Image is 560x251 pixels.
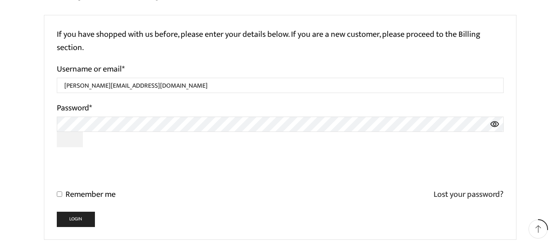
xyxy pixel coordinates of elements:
[57,28,504,54] p: If you have shopped with us before, please enter your details below. If you are a new customer, p...
[57,62,125,76] label: Username or email
[434,188,504,203] a: Lost your password?
[57,191,62,197] input: Remember me
[57,132,83,147] button: Show password
[57,212,95,227] button: Login
[57,101,92,115] label: Password
[65,187,116,201] span: Remember me
[57,155,183,188] iframe: reCAPTCHA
